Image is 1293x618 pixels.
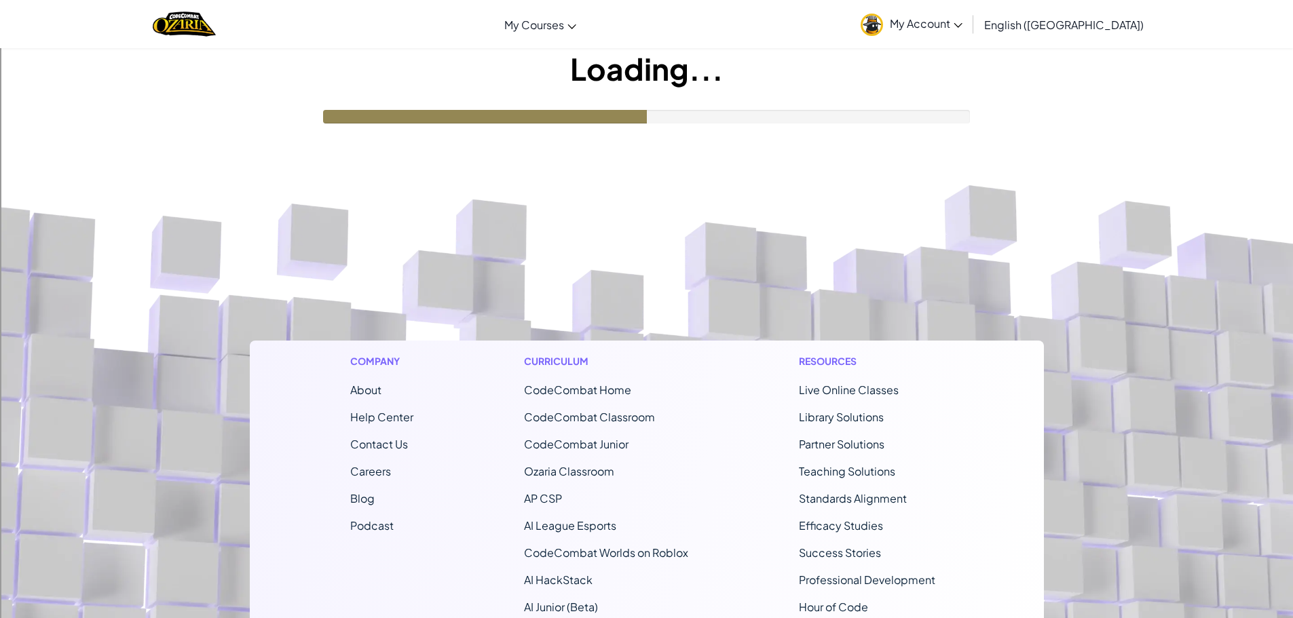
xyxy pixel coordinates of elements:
a: My Courses [498,6,583,43]
img: avatar [861,14,883,36]
span: English ([GEOGRAPHIC_DATA]) [984,18,1144,32]
a: My Account [854,3,969,45]
span: My Courses [504,18,564,32]
img: Home [153,10,216,38]
a: Ozaria by CodeCombat logo [153,10,216,38]
span: My Account [890,16,962,31]
a: English ([GEOGRAPHIC_DATA]) [977,6,1150,43]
